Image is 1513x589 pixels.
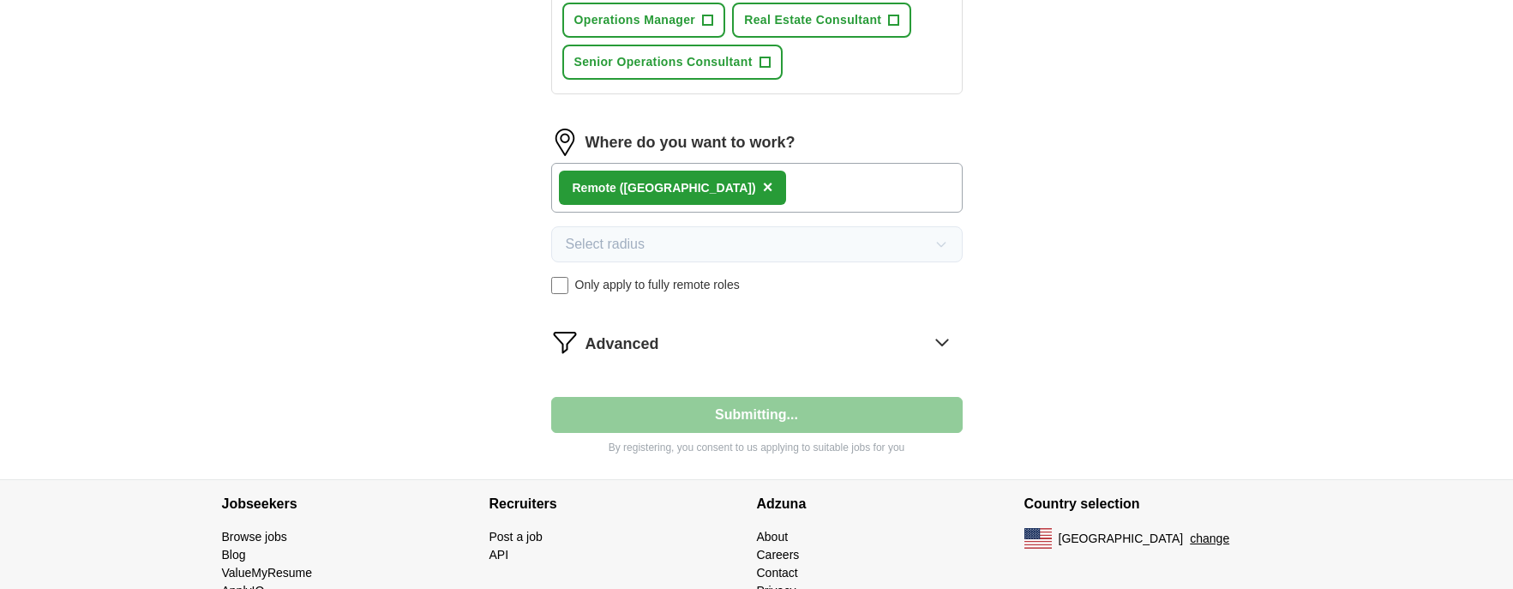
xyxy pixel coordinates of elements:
[585,131,796,154] label: Where do you want to work?
[222,548,246,562] a: Blog
[1190,530,1229,548] button: change
[744,11,881,29] span: Real Estate Consultant
[551,440,963,455] p: By registering, you consent to us applying to suitable jobs for you
[551,226,963,262] button: Select radius
[551,129,579,156] img: location.png
[1024,528,1052,549] img: US flag
[1024,480,1292,528] h4: Country selection
[573,179,756,197] div: Remote ([GEOGRAPHIC_DATA])
[732,3,911,38] button: Real Estate Consultant
[566,234,645,255] span: Select radius
[562,3,726,38] button: Operations Manager
[222,566,313,580] a: ValueMyResume
[574,53,753,71] span: Senior Operations Consultant
[763,177,773,196] span: ×
[757,566,798,580] a: Contact
[489,548,509,562] a: API
[551,328,579,356] img: filter
[562,45,783,80] button: Senior Operations Consultant
[574,11,696,29] span: Operations Manager
[551,397,963,433] button: Submitting...
[551,277,568,294] input: Only apply to fully remote roles
[585,333,659,356] span: Advanced
[575,276,740,294] span: Only apply to fully remote roles
[757,548,800,562] a: Careers
[763,175,773,201] button: ×
[222,530,287,544] a: Browse jobs
[489,530,543,544] a: Post a job
[757,530,789,544] a: About
[1059,530,1184,548] span: [GEOGRAPHIC_DATA]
